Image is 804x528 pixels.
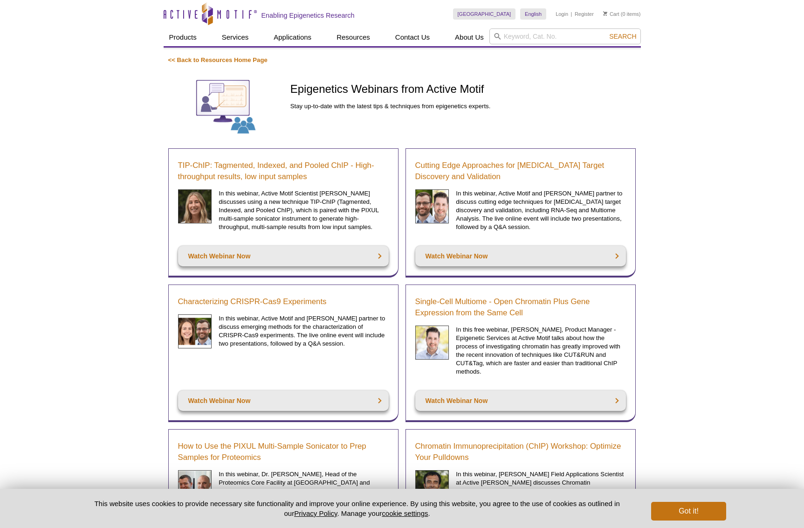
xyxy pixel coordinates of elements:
p: In this free webinar, [PERSON_NAME], Product Manager - Epigenetic Services at Active Motif talks ... [456,326,625,376]
a: About Us [449,28,489,46]
a: Cutting Edge Approaches for [MEDICAL_DATA] Target Discovery and Validation [415,160,626,182]
a: Watch Webinar Now [415,390,626,411]
img: Cancer Discovery Webinar [415,189,449,223]
a: [GEOGRAPHIC_DATA] [453,8,516,20]
a: How to Use the PIXUL Multi-Sample Sonicator to Prep Samples for Proteomics [178,441,389,463]
a: Privacy Policy [294,509,337,517]
img: Webinars [168,74,283,139]
p: In this webinar, Dr. [PERSON_NAME], Head of the Proteomics Core Facility at [GEOGRAPHIC_DATA] and... [219,470,388,521]
a: Cart [603,11,619,17]
input: Keyword, Cat. No. [489,28,641,44]
a: << Back to Resources Home Page [168,56,268,63]
a: Single-Cell Multiome - Open Chromatin Plus Gene Expression from the Same Cell [415,296,626,319]
a: Watch Webinar Now [415,246,626,266]
h1: Epigenetics Webinars from Active Motif [290,83,636,97]
h2: Enabling Epigenetics Research [261,11,355,20]
p: Stay up-to-date with the latest tips & techniques from epigenetics experts. [290,102,636,111]
a: English [520,8,546,20]
img: Schmidt and Devos headshot [178,470,212,504]
p: This website uses cookies to provide necessary site functionality and improve your online experie... [78,499,636,518]
a: Watch Webinar Now [178,246,389,266]
p: In this webinar, Active Motif and [PERSON_NAME] partner to discuss cutting edge techniques for [M... [456,189,625,231]
button: Got it! [651,502,726,521]
a: Applications [268,28,317,46]
p: In this webinar, Active Motif and [PERSON_NAME] partner to discuss emerging methods for the chara... [219,314,388,348]
a: Services [216,28,254,46]
a: Login [556,11,568,17]
img: Rwik Sen headshot [415,470,449,504]
img: Single-Cell Multiome Webinar [415,326,449,360]
button: Search [606,32,639,41]
a: Chromatin Immunoprecipitation (ChIP) Workshop: Optimize Your Pulldowns [415,441,626,463]
a: Characterizing CRISPR-Cas9 Experiments [178,296,327,307]
li: (0 items) [603,8,641,20]
img: Your Cart [603,11,607,16]
img: CRISPR Webinar [178,314,212,348]
a: TIP-ChIP: Tagmented, Indexed, and Pooled ChIP - High-throughput results, low input samples [178,160,389,182]
a: Products [164,28,202,46]
span: Search [609,33,636,40]
p: In this webinar, Active Motif Scientist [PERSON_NAME] discusses using a new technique TIP-ChIP (T... [219,189,388,231]
a: Watch Webinar Now [178,390,389,411]
img: Sarah Traynor headshot [178,189,212,223]
p: In this webinar, [PERSON_NAME] Field Applications Scientist at Active [PERSON_NAME] discusses Chr... [456,470,625,504]
a: Contact Us [390,28,435,46]
a: Register [575,11,594,17]
button: cookie settings [382,509,428,517]
a: Resources [331,28,376,46]
li: | [571,8,572,20]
